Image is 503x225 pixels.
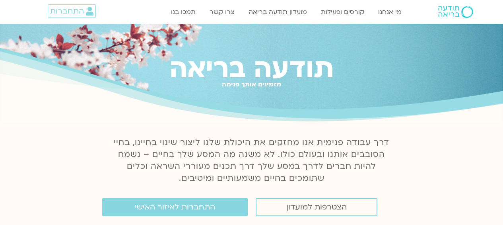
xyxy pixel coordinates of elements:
[438,6,473,18] img: תודעה בריאה
[48,4,96,18] a: התחברות
[102,198,248,216] a: התחברות לאיזור האישי
[206,4,239,20] a: צרו קשר
[50,7,84,16] span: התחברות
[256,198,377,216] a: הצטרפות למועדון
[317,4,368,20] a: קורסים ופעילות
[109,137,394,184] p: דרך עבודה פנימית אנו מחזקים את היכולת שלנו ליצור שינוי בחיינו, בחיי הסובבים אותנו ובעולם כולו. לא...
[374,4,406,20] a: מי אנחנו
[286,203,347,211] span: הצטרפות למועדון
[245,4,311,20] a: מועדון תודעה בריאה
[135,203,215,211] span: התחברות לאיזור האישי
[167,4,200,20] a: תמכו בנו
